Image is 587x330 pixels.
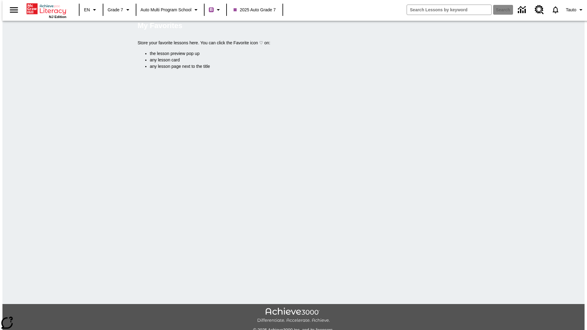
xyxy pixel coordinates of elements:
span: Tauto [566,7,576,13]
button: School: Auto Multi program School, Select your school [138,4,202,15]
span: 2025 Auto Grade 7 [234,7,276,13]
span: Grade 7 [108,7,123,13]
img: Achieve3000 Differentiate Accelerate Achieve [257,308,330,323]
input: search field [407,5,491,15]
button: Grade: Grade 7, Select a grade [105,4,134,15]
div: Home [27,2,66,19]
span: Auto Multi program School [141,7,192,13]
span: EN [84,7,90,13]
a: Resource Center, Will open in new tab [531,2,548,18]
span: NJ Edition [49,15,66,19]
span: B [210,6,213,13]
a: Data Center [514,2,531,18]
li: any lesson page next to the title [150,63,449,70]
li: any lesson card [150,57,449,63]
a: Notifications [548,2,563,18]
button: Open side menu [5,1,23,19]
button: Profile/Settings [563,4,587,15]
a: Home [27,3,66,15]
p: Store your favorite lessons here. You can click the Favorite icon ♡ on: [138,40,449,46]
button: Boost Class color is purple. Change class color [206,4,224,15]
li: the lesson preview pop up [150,50,449,57]
button: Language: EN, Select a language [81,4,101,15]
h5: My Favorites [138,21,183,31]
